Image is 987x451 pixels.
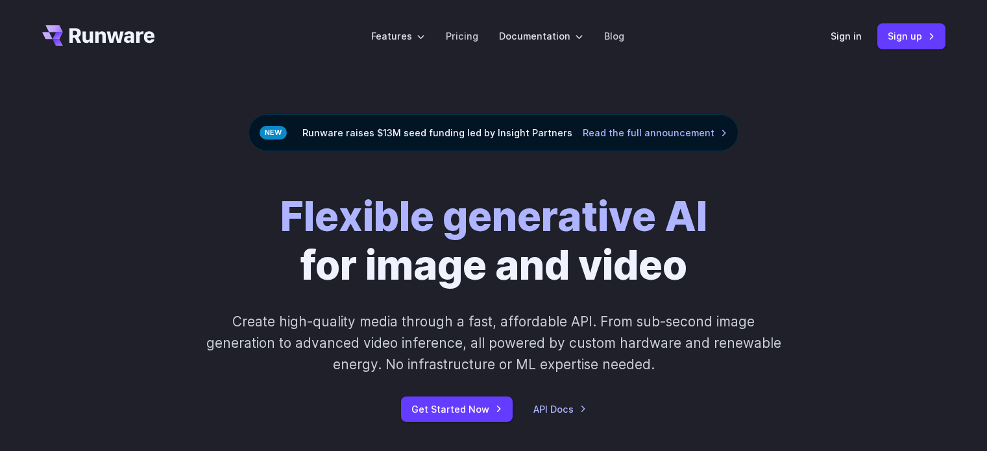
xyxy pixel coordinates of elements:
a: Get Started Now [401,396,513,422]
a: Pricing [446,29,478,43]
p: Create high-quality media through a fast, affordable API. From sub-second image generation to adv... [204,311,783,376]
a: Read the full announcement [583,125,727,140]
h1: for image and video [280,193,707,290]
a: Go to / [42,25,155,46]
strong: Flexible generative AI [280,192,707,241]
label: Documentation [499,29,583,43]
a: Sign in [831,29,862,43]
a: API Docs [533,402,587,417]
a: Sign up [877,23,945,49]
label: Features [371,29,425,43]
div: Runware raises $13M seed funding led by Insight Partners [249,114,738,151]
a: Blog [604,29,624,43]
